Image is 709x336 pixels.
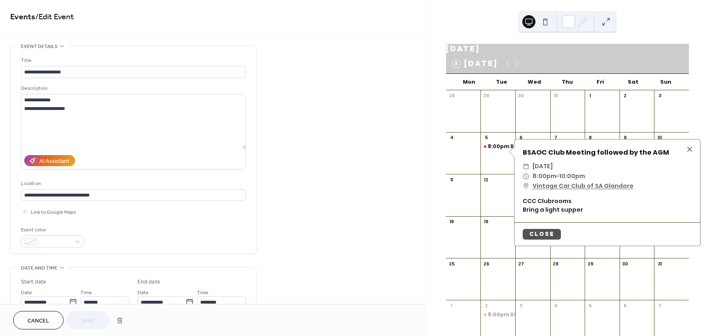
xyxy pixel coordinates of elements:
[448,261,455,267] div: 25
[24,155,75,166] button: AI Assistant
[518,135,524,141] div: 6
[533,171,556,181] span: 8:00pm
[622,93,628,99] div: 2
[21,288,32,297] span: Date
[523,181,529,191] div: ​
[553,93,559,99] div: 31
[553,261,559,267] div: 28
[27,317,49,325] span: Cancel
[483,302,489,309] div: 2
[31,208,76,217] span: Link to Google Maps
[21,264,57,272] span: Date and time
[21,42,57,51] span: Event details
[483,176,489,183] div: 12
[483,135,489,141] div: 5
[523,162,529,171] div: ​
[553,135,559,141] div: 7
[518,93,524,99] div: 30
[656,302,663,309] div: 7
[21,278,46,286] div: Start date
[617,74,650,90] div: Sat
[488,311,510,318] span: 8:00pm
[584,74,617,90] div: Fri
[553,302,559,309] div: 4
[480,143,515,150] div: BSAOC Club Meeting followed by the AGM
[587,261,593,267] div: 29
[21,84,244,93] div: Description
[21,179,244,188] div: Location
[556,171,559,181] span: -
[656,135,663,141] div: 10
[518,261,524,267] div: 27
[197,288,208,297] span: Time
[587,93,593,99] div: 1
[485,74,518,90] div: Tue
[453,74,485,90] div: Mon
[450,58,501,69] button: 3[DATE]
[21,226,82,234] div: Event color
[587,302,593,309] div: 5
[448,93,455,99] div: 28
[551,74,584,90] div: Thu
[80,288,92,297] span: Time
[448,135,455,141] div: 4
[448,302,455,309] div: 1
[515,148,700,158] div: BSAOC Club Meeting followed by the AGM
[518,74,551,90] div: Wed
[448,219,455,225] div: 18
[533,181,634,191] a: Vintage Car Club of SA Glandore
[446,44,689,54] div: [DATE]
[480,311,515,318] div: BSAOC Club Meeting
[483,261,489,267] div: 26
[35,9,74,25] span: / Edit Event
[10,9,35,25] a: Events
[137,278,160,286] div: End date
[650,74,682,90] div: Sun
[559,171,585,181] span: 10:00pm
[656,261,663,267] div: 31
[483,219,489,225] div: 19
[518,302,524,309] div: 3
[523,171,529,181] div: ​
[137,288,149,297] span: Date
[483,93,489,99] div: 29
[448,176,455,183] div: 11
[488,143,510,150] span: 8:00pm
[510,311,565,318] div: BSAOC Club Meeting
[533,162,553,171] span: [DATE]
[39,157,69,166] div: AI Assistant
[622,135,628,141] div: 9
[622,302,628,309] div: 6
[656,93,663,99] div: 3
[515,197,700,214] div: CCC Clubrooms Bring a light supper
[587,135,593,141] div: 8
[523,229,561,240] button: Close
[21,56,244,65] div: Title
[13,311,64,329] button: Cancel
[622,261,628,267] div: 30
